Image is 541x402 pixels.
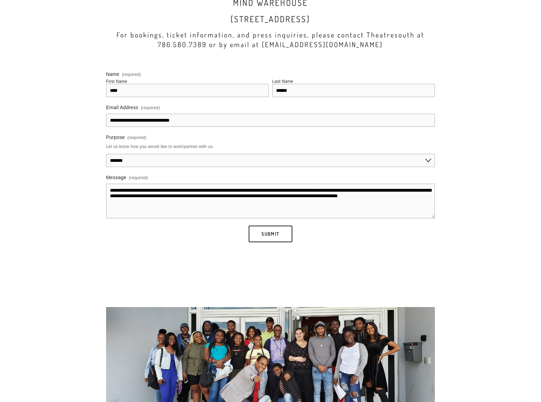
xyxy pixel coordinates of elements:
select: Purpose [106,154,435,167]
h2: [STREET_ADDRESS] [106,14,435,25]
p: Let us know how you would like to work/partner with us. [106,142,214,151]
h3: For bookings, ticket information, and press inquiries, please contact Theatresouth at 786.580.738... [106,30,435,49]
span: (required) [127,133,146,142]
span: Submit [261,231,279,237]
div: Last Name [272,79,293,84]
span: Email Address [106,105,138,110]
span: (required) [141,103,160,112]
span: (required) [129,173,148,182]
span: Message [106,175,127,180]
div: First Name [106,79,127,84]
button: SubmitSubmit [249,226,292,242]
span: (required) [122,72,141,77]
span: Purpose [106,134,125,140]
span: Name [106,71,119,77]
